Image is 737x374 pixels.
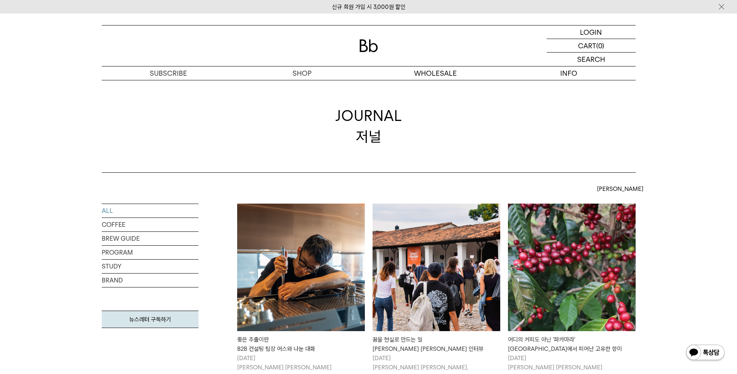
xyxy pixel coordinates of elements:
[102,218,198,231] a: COFFEE
[596,39,604,52] p: (0)
[359,39,378,52] img: 로고
[237,204,365,331] img: 좋은 추출이란B2B 컨설팅 팀장 어스와 나눈 대화
[547,39,636,53] a: CART (0)
[580,25,602,39] p: LOGIN
[547,25,636,39] a: LOGIN
[508,354,636,372] p: [DATE] [PERSON_NAME] [PERSON_NAME]
[237,354,365,372] p: [DATE] [PERSON_NAME] [PERSON_NAME]
[102,311,198,328] a: 뉴스레터 구독하기
[102,204,198,218] a: ALL
[235,66,369,80] a: SHOP
[102,246,198,259] a: PROGRAM
[102,274,198,287] a: BRAND
[335,105,402,146] div: JOURNAL 저널
[508,335,636,354] div: 어디의 커피도 아닌 '파카마라' [GEOGRAPHIC_DATA]에서 피어난 고유한 향미
[237,204,365,372] a: 좋은 추출이란B2B 컨설팅 팀장 어스와 나눈 대화 좋은 추출이란B2B 컨설팅 팀장 어스와 나눈 대화 [DATE][PERSON_NAME] [PERSON_NAME]
[332,3,405,10] a: 신규 회원 가입 시 3,000원 할인
[237,335,365,354] div: 좋은 추출이란 B2B 컨설팅 팀장 어스와 나눈 대화
[102,260,198,273] a: STUDY
[508,204,636,331] img: 어디의 커피도 아닌 '파카마라'엘살바도르에서 피어난 고유한 향미
[685,344,725,362] img: 카카오톡 채널 1:1 채팅 버튼
[102,66,235,80] a: SUBSCRIBE
[577,53,605,66] p: SEARCH
[597,184,643,194] span: [PERSON_NAME]
[373,204,500,331] img: 꿈을 현실로 만드는 일빈보야지 탁승희 대표 인터뷰
[102,232,198,245] a: BREW GUIDE
[502,66,636,80] p: INFO
[508,204,636,372] a: 어디의 커피도 아닌 '파카마라'엘살바도르에서 피어난 고유한 향미 어디의 커피도 아닌 '파카마라'[GEOGRAPHIC_DATA]에서 피어난 고유한 향미 [DATE][PERSON...
[369,66,502,80] p: WHOLESALE
[578,39,596,52] p: CART
[373,335,500,354] div: 꿈을 현실로 만드는 일 [PERSON_NAME] [PERSON_NAME] 인터뷰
